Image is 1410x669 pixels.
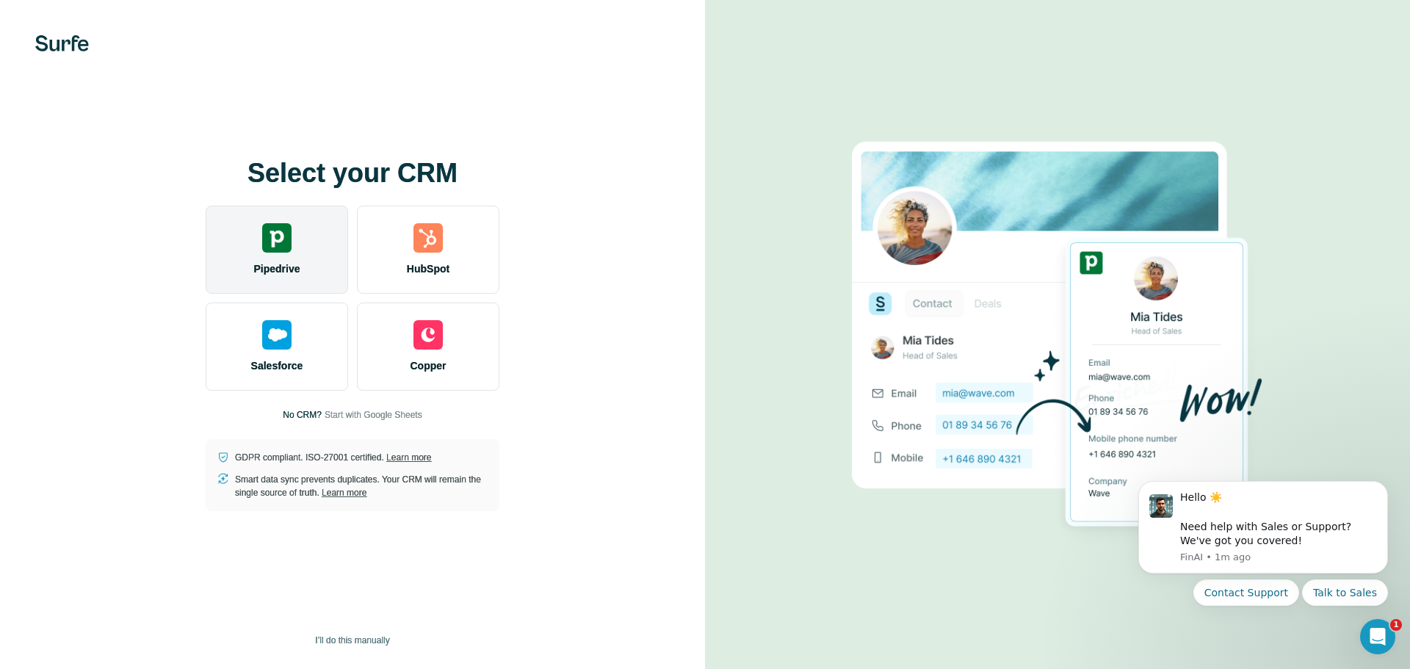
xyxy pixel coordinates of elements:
button: Start with Google Sheets [325,408,422,422]
img: copper's logo [413,320,443,350]
img: hubspot's logo [413,223,443,253]
span: Copper [411,358,446,373]
img: pipedrive's logo [262,223,292,253]
img: salesforce's logo [262,320,292,350]
p: No CRM? [283,408,322,422]
p: Smart data sync prevents duplicates. Your CRM will remain the single source of truth. [235,473,488,499]
p: GDPR compliant. ISO-27001 certified. [235,451,431,464]
span: HubSpot [407,261,449,276]
h1: Select your CRM [206,159,499,188]
a: Learn more [322,488,366,498]
span: Salesforce [251,358,303,373]
a: Learn more [386,452,431,463]
img: Surfe's logo [35,35,89,51]
span: 1 [1390,619,1402,631]
img: PIPEDRIVE image [852,117,1263,553]
span: Pipedrive [253,261,300,276]
iframe: Intercom live chat [1360,619,1395,654]
iframe: Intercom notifications message [1116,463,1410,662]
button: I’ll do this manually [305,629,399,651]
span: I’ll do this manually [315,634,389,647]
